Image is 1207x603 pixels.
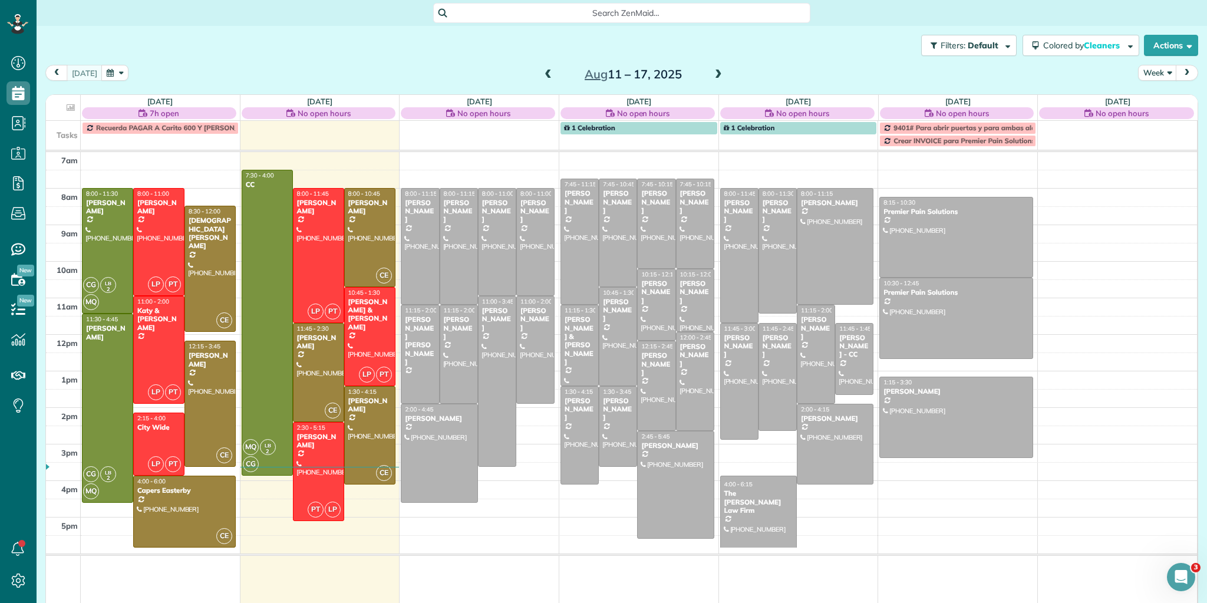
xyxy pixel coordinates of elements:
[482,298,514,305] span: 11:00 - 3:45
[307,97,332,106] a: [DATE]
[17,295,34,307] span: New
[147,97,173,106] a: [DATE]
[763,190,794,197] span: 8:00 - 11:30
[348,289,380,296] span: 10:45 - 1:30
[801,190,833,197] span: 8:00 - 11:15
[680,271,715,278] span: 10:15 - 12:00
[101,284,116,295] small: 2
[883,199,915,206] span: 8:15 - 10:30
[148,276,164,292] span: LP
[641,279,672,305] div: [PERSON_NAME]
[83,466,99,482] span: CG
[968,40,999,51] span: Default
[86,315,118,323] span: 11:30 - 4:45
[893,136,1035,145] span: Crear INVOICE para Premier Pain Solutions
[137,486,232,495] div: Capers Easterby
[405,307,437,314] span: 11:15 - 2:00
[243,439,259,455] span: MQ
[265,442,271,449] span: LB
[57,302,78,311] span: 11am
[85,199,130,216] div: [PERSON_NAME]
[602,298,634,323] div: [PERSON_NAME]
[565,180,596,188] span: 7:45 - 11:15
[325,502,341,518] span: LP
[96,123,275,132] span: Recuerda PAGAR A Carito 600 Y [PERSON_NAME] 600
[359,367,375,383] span: LP
[1084,40,1122,51] span: Cleaners
[297,325,329,332] span: 11:45 - 2:30
[165,456,181,472] span: PT
[297,424,325,431] span: 2:30 - 5:15
[188,351,232,368] div: [PERSON_NAME]
[405,406,433,413] span: 2:00 - 4:45
[883,207,1030,216] div: Premier Pain Solutions
[61,448,78,457] span: 3pm
[188,216,232,251] div: [DEMOGRAPHIC_DATA][PERSON_NAME]
[83,483,99,499] span: MQ
[724,190,756,197] span: 8:00 - 11:45
[1138,65,1177,81] button: Week
[57,265,78,275] span: 10am
[1167,563,1195,591] iframe: Intercom live chat
[443,199,474,224] div: [PERSON_NAME]
[641,189,672,215] div: [PERSON_NAME]
[86,190,118,197] span: 8:00 - 11:30
[298,107,351,119] span: No open hours
[603,388,631,396] span: 1:30 - 3:45
[297,190,329,197] span: 8:00 - 11:45
[801,406,829,413] span: 2:00 - 4:15
[724,489,793,515] div: The [PERSON_NAME] Law Firm
[348,190,380,197] span: 8:00 - 10:45
[243,456,259,472] span: CG
[308,502,324,518] span: PT
[641,351,672,377] div: [PERSON_NAME]
[348,388,377,396] span: 1:30 - 4:15
[585,67,608,81] span: Aug
[83,294,99,310] span: MQ
[520,199,551,224] div: [PERSON_NAME]
[883,378,912,386] span: 1:15 - 3:30
[61,411,78,421] span: 2pm
[467,97,492,106] a: [DATE]
[893,123,1085,132] span: 9401# Para abrir puertas y para ambas alarmas oficinas y
[404,414,474,423] div: [PERSON_NAME]
[883,279,919,287] span: 10:30 - 12:45
[137,423,181,431] div: City Wide
[296,334,341,351] div: [PERSON_NAME]
[564,315,595,366] div: [PERSON_NAME] & [PERSON_NAME]
[641,180,673,188] span: 7:45 - 10:15
[641,342,673,350] span: 12:15 - 2:45
[1191,563,1201,572] span: 3
[724,199,755,224] div: [PERSON_NAME]
[626,97,652,106] a: [DATE]
[325,304,341,319] span: PT
[17,265,34,276] span: New
[680,279,711,305] div: [PERSON_NAME]
[376,268,392,284] span: CE
[404,199,436,224] div: [PERSON_NAME]
[1023,35,1139,56] button: Colored byCleaners
[801,307,833,314] span: 11:15 - 2:00
[724,123,775,132] span: 1 Celebration
[137,414,166,422] span: 2:15 - 4:00
[348,298,392,332] div: [PERSON_NAME] & [PERSON_NAME]
[137,307,181,332] div: Katy & [PERSON_NAME]
[216,447,232,463] span: CE
[617,107,670,119] span: No open hours
[165,276,181,292] span: PT
[680,334,712,341] span: 12:00 - 2:45
[776,107,829,119] span: No open hours
[724,334,755,359] div: [PERSON_NAME]
[148,456,164,472] span: LP
[376,465,392,481] span: CE
[1176,65,1198,81] button: next
[602,189,634,215] div: [PERSON_NAME]
[839,325,871,332] span: 11:45 - 1:45
[61,375,78,384] span: 1pm
[800,199,870,207] div: [PERSON_NAME]
[559,68,707,81] h2: 11 – 17, 2025
[762,334,793,359] div: [PERSON_NAME]
[216,312,232,328] span: CE
[325,403,341,419] span: CE
[915,35,1017,56] a: Filters: Default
